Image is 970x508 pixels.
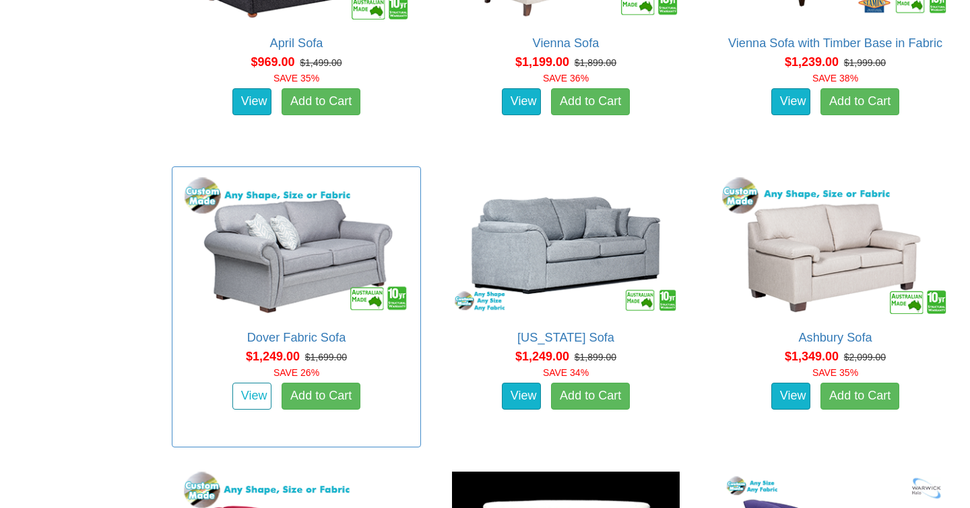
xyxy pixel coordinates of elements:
a: Add to Cart [282,383,360,410]
del: $1,899.00 [575,57,616,68]
a: View [502,88,541,115]
font: SAVE 36% [543,73,589,84]
a: Vienna Sofa [533,36,600,50]
a: Add to Cart [551,88,630,115]
font: SAVE 35% [812,367,858,378]
a: Vienna Sofa with Timber Base in Fabric [728,36,942,50]
del: $1,899.00 [575,352,616,362]
span: $1,239.00 [785,55,839,69]
a: View [771,383,810,410]
a: View [771,88,810,115]
del: $2,099.00 [844,352,886,362]
span: $1,199.00 [515,55,569,69]
del: $1,499.00 [300,57,342,68]
a: View [232,88,271,115]
a: Add to Cart [282,88,360,115]
span: $969.00 [251,55,294,69]
del: $1,999.00 [844,57,886,68]
img: Texas Sofa [449,174,683,317]
span: $1,349.00 [785,350,839,363]
a: Dover Fabric Sofa [247,331,346,344]
span: $1,249.00 [515,350,569,363]
img: Ashbury Sofa [718,174,952,317]
font: SAVE 38% [812,73,858,84]
a: [US_STATE] Sofa [517,331,614,344]
a: View [502,383,541,410]
font: SAVE 34% [543,367,589,378]
del: $1,699.00 [305,352,347,362]
font: SAVE 26% [273,367,319,378]
a: Add to Cart [820,383,899,410]
a: Add to Cart [551,383,630,410]
span: $1,249.00 [246,350,300,363]
a: April Sofa [270,36,323,50]
a: Ashbury Sofa [798,331,872,344]
a: Add to Cart [820,88,899,115]
a: View [232,383,271,410]
img: Dover Fabric Sofa [179,174,414,317]
font: SAVE 35% [273,73,319,84]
